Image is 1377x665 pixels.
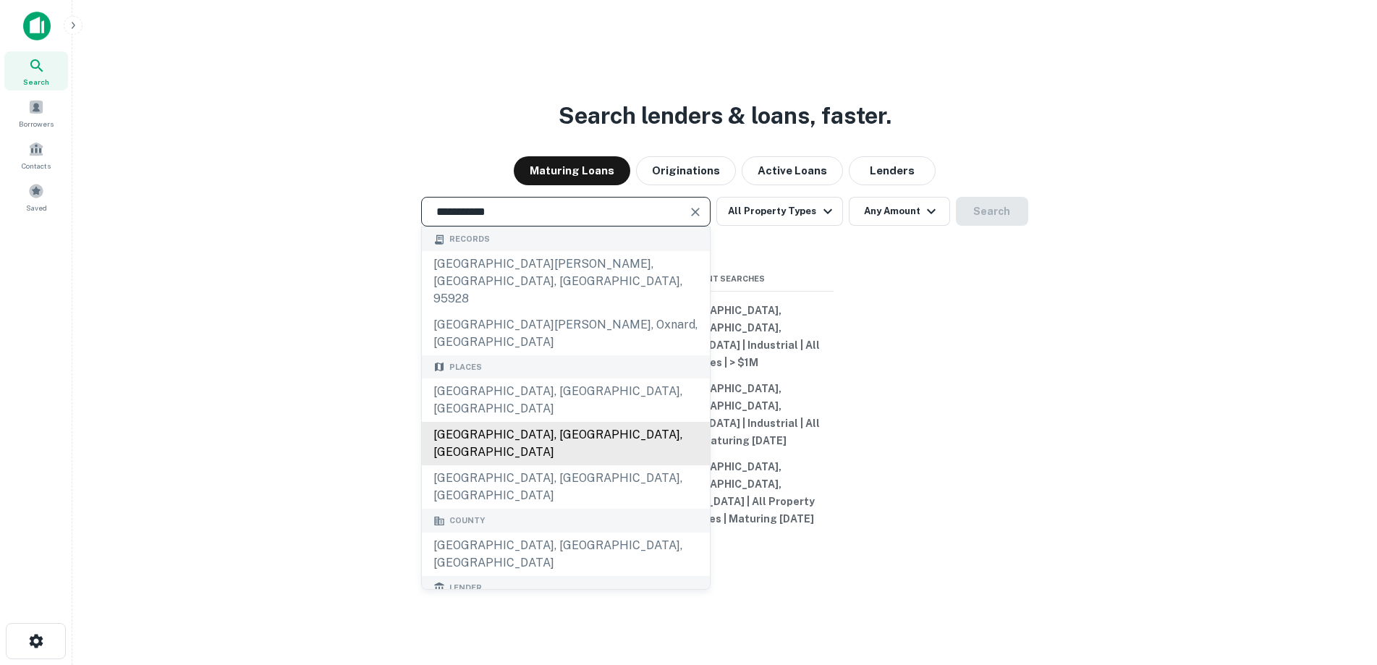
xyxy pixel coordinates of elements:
span: Records [449,233,490,245]
button: All Property Types [716,197,842,226]
div: [GEOGRAPHIC_DATA], [GEOGRAPHIC_DATA], [GEOGRAPHIC_DATA] [422,533,710,576]
button: [GEOGRAPHIC_DATA], [GEOGRAPHIC_DATA], [GEOGRAPHIC_DATA] | Industrial | All Types | > $1M [617,297,834,376]
h3: Search lenders & loans, faster. [559,98,891,133]
button: [GEOGRAPHIC_DATA], [GEOGRAPHIC_DATA], [GEOGRAPHIC_DATA] | Industrial | All Types | Maturing [DATE] [617,376,834,454]
div: [GEOGRAPHIC_DATA][PERSON_NAME], oxnard, [GEOGRAPHIC_DATA] [422,312,710,355]
span: County [449,514,485,527]
a: Saved [4,177,68,216]
iframe: Chat Widget [1305,549,1377,619]
a: Borrowers [4,93,68,132]
a: Search [4,51,68,90]
span: Search [23,76,49,88]
button: Clear [685,202,706,222]
span: Contacts [22,160,51,171]
button: Active Loans [742,156,843,185]
div: [GEOGRAPHIC_DATA][PERSON_NAME], [GEOGRAPHIC_DATA], [GEOGRAPHIC_DATA], 95928 [422,251,710,312]
span: Recent Searches [617,273,834,285]
button: Maturing Loans [514,156,630,185]
span: Saved [26,202,47,213]
a: Contacts [4,135,68,174]
span: Borrowers [19,118,54,130]
div: [GEOGRAPHIC_DATA], [GEOGRAPHIC_DATA], [GEOGRAPHIC_DATA] [422,465,710,509]
div: [GEOGRAPHIC_DATA], [GEOGRAPHIC_DATA], [GEOGRAPHIC_DATA] [422,378,710,422]
div: [GEOGRAPHIC_DATA], [GEOGRAPHIC_DATA], [GEOGRAPHIC_DATA] [422,422,710,465]
button: Originations [636,156,736,185]
img: capitalize-icon.png [23,12,51,41]
button: [GEOGRAPHIC_DATA], [GEOGRAPHIC_DATA], [GEOGRAPHIC_DATA] | All Property Types | All Types | Maturi... [617,454,834,532]
button: Any Amount [849,197,950,226]
button: Lenders [849,156,936,185]
span: Places [449,361,482,373]
span: Lender [449,582,482,594]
